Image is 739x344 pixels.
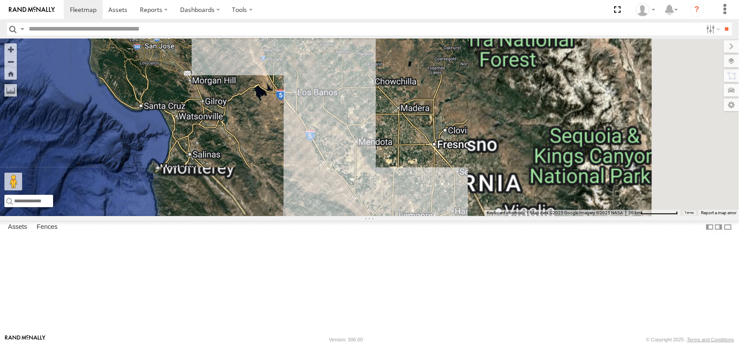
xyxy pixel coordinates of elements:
a: Terms (opens in new tab) [685,211,694,215]
a: Visit our Website [5,335,46,344]
div: Dennis Braga [633,3,658,16]
label: Search Filter Options [703,23,722,35]
a: Terms and Conditions [687,337,734,342]
label: Dock Summary Table to the Left [705,220,714,233]
div: Version: 306.00 [329,337,363,342]
button: Zoom out [4,55,17,68]
button: Zoom Home [4,68,17,80]
label: Fences [32,221,62,233]
label: Assets [4,221,31,233]
div: © Copyright 2025 - [646,337,734,342]
label: Search Query [19,23,26,35]
span: Map data ©2025 Google Imagery ©2025 NASA [530,210,623,215]
button: Keyboard shortcuts [487,210,525,216]
label: Measure [4,84,17,97]
label: Map Settings [724,99,739,111]
img: rand-logo.svg [9,7,55,13]
button: Zoom in [4,43,17,55]
i: ? [690,3,704,17]
label: Dock Summary Table to the Right [714,220,723,233]
button: Map Scale: 20 km per 80 pixels [626,210,681,216]
button: Drag Pegman onto the map to open Street View [4,173,22,190]
label: Hide Summary Table [724,220,732,233]
a: Report a map error [701,210,736,215]
span: 20 km [628,210,641,215]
